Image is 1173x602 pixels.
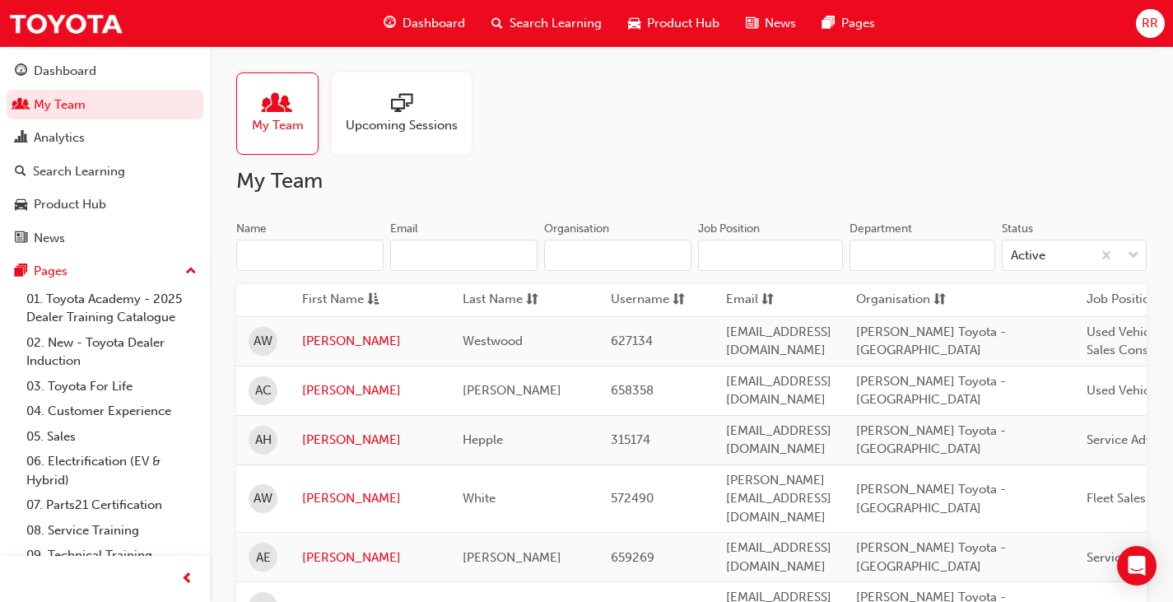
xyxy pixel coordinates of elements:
div: Product Hub [34,195,106,214]
a: 01. Toyota Academy - 2025 Dealer Training Catalogue [20,287,203,330]
div: Open Intercom Messenger [1117,546,1157,586]
a: news-iconNews [733,7,809,40]
span: [PERSON_NAME] Toyota - [GEOGRAPHIC_DATA] [856,423,1006,457]
span: Email [726,290,758,310]
span: up-icon [185,261,197,282]
span: Organisation [856,290,930,310]
div: Active [1011,246,1045,265]
span: [PERSON_NAME] Toyota - [GEOGRAPHIC_DATA] [856,540,1006,574]
span: AW [254,489,272,508]
a: Search Learning [7,156,203,187]
div: Organisation [544,221,609,237]
span: [PERSON_NAME] [463,550,561,565]
span: Last Name [463,290,523,310]
a: My Team [236,72,332,155]
span: car-icon [15,198,27,212]
button: Last Namesorting-icon [463,290,553,310]
input: Name [236,240,384,271]
span: Westwood [463,334,523,348]
span: sorting-icon [761,290,774,310]
span: sorting-icon [933,290,946,310]
span: search-icon [15,165,26,180]
a: 04. Customer Experience [20,399,203,424]
span: [EMAIL_ADDRESS][DOMAIN_NAME] [726,423,831,457]
span: guage-icon [384,13,396,34]
span: Service Staff [1087,550,1157,565]
span: First Name [302,290,364,310]
span: car-icon [628,13,640,34]
a: 08. Service Training [20,518,203,544]
a: Product Hub [7,189,203,220]
span: [EMAIL_ADDRESS][DOMAIN_NAME] [726,324,831,358]
span: Pages [841,14,875,33]
span: Dashboard [403,14,465,33]
span: 658358 [611,383,654,398]
span: Username [611,290,669,310]
span: asc-icon [367,290,379,310]
span: Job Position [1087,290,1157,310]
a: My Team [7,90,203,120]
button: Pages [7,256,203,287]
span: AC [255,381,272,400]
a: [PERSON_NAME] [302,332,438,351]
div: Department [849,221,912,237]
a: [PERSON_NAME] [302,381,438,400]
span: news-icon [746,13,758,34]
input: Organisation [544,240,691,271]
span: 315174 [611,432,650,447]
span: pages-icon [822,13,835,34]
div: Email [390,221,418,237]
span: My Team [252,116,304,135]
span: RR [1142,14,1158,33]
button: First Nameasc-icon [302,290,393,310]
a: [PERSON_NAME] [302,548,438,567]
a: 06. Electrification (EV & Hybrid) [20,449,203,492]
span: 572490 [611,491,654,506]
a: 02. New - Toyota Dealer Induction [20,330,203,374]
div: Dashboard [34,62,96,81]
input: Department [849,240,994,271]
span: sorting-icon [526,290,538,310]
span: search-icon [491,13,503,34]
div: Status [1002,221,1033,237]
button: Emailsorting-icon [726,290,817,310]
img: Trak [8,5,123,42]
span: Hepple [463,432,503,447]
input: Job Position [698,240,843,271]
div: Pages [34,262,67,281]
span: people-icon [267,93,288,116]
span: [EMAIL_ADDRESS][DOMAIN_NAME] [726,540,831,574]
a: Dashboard [7,56,203,86]
button: Usernamesorting-icon [611,290,701,310]
span: White [463,491,496,506]
span: Upcoming Sessions [346,116,458,135]
span: [PERSON_NAME] Toyota - [GEOGRAPHIC_DATA] [856,374,1006,408]
div: Analytics [34,128,85,147]
a: search-iconSearch Learning [478,7,615,40]
a: News [7,223,203,254]
span: people-icon [15,98,27,113]
button: DashboardMy TeamAnalyticsSearch LearningProduct HubNews [7,53,203,256]
span: 659269 [611,550,654,565]
span: prev-icon [181,569,193,590]
div: News [34,229,65,248]
span: [PERSON_NAME] Toyota - [GEOGRAPHIC_DATA] [856,324,1006,358]
span: news-icon [15,231,27,246]
div: Search Learning [33,162,125,181]
span: pages-icon [15,264,27,279]
a: Analytics [7,123,203,153]
span: [PERSON_NAME][EMAIL_ADDRESS][DOMAIN_NAME] [726,473,831,525]
div: Name [236,221,267,237]
a: 03. Toyota For Life [20,374,203,399]
span: down-icon [1128,245,1139,267]
a: car-iconProduct Hub [615,7,733,40]
span: AH [255,431,272,450]
span: sorting-icon [673,290,685,310]
a: [PERSON_NAME] [302,489,438,508]
a: guage-iconDashboard [370,7,478,40]
a: 09. Technical Training [20,543,203,568]
a: Upcoming Sessions [332,72,485,155]
span: [PERSON_NAME] [463,383,561,398]
a: pages-iconPages [809,7,888,40]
